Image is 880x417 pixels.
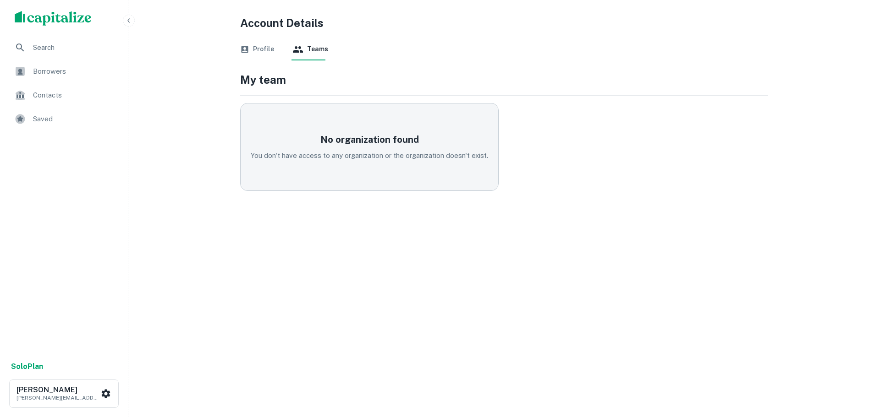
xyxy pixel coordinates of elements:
[33,90,115,101] span: Contacts
[7,108,121,130] a: Saved
[16,394,99,402] p: [PERSON_NAME][EMAIL_ADDRESS][PERSON_NAME][DOMAIN_NAME]
[11,361,43,372] a: SoloPlan
[33,114,115,125] span: Saved
[7,84,121,106] a: Contacts
[33,42,115,53] span: Search
[240,71,286,88] h4: My team
[9,379,119,408] button: [PERSON_NAME][PERSON_NAME][EMAIL_ADDRESS][PERSON_NAME][DOMAIN_NAME]
[33,66,115,77] span: Borrowers
[292,38,328,60] button: Teams
[7,37,121,59] a: Search
[11,362,43,371] strong: Solo Plan
[16,386,99,394] h6: [PERSON_NAME]
[240,15,768,31] h4: Account Details
[834,344,880,388] iframe: Chat Widget
[320,133,419,146] h5: No organization found
[240,38,274,60] button: Profile
[251,150,488,161] p: You don't have access to any organization or the organization doesn't exist.
[7,60,121,82] a: Borrowers
[15,11,92,26] img: capitalize-logo.png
